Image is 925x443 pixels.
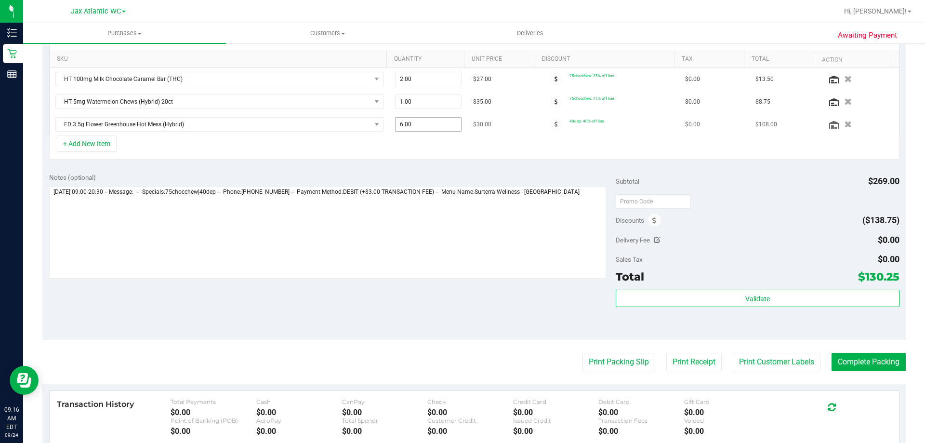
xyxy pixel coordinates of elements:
div: $0.00 [342,427,428,436]
span: $0.00 [878,254,899,264]
a: Purchases [23,23,226,43]
span: Subtotal [616,177,639,185]
div: Transaction Fees [598,417,684,424]
span: $269.00 [868,176,899,186]
div: $0.00 [684,408,770,417]
span: NO DATA FOUND [55,117,383,132]
span: $30.00 [473,120,491,129]
span: Purchases [23,29,226,38]
div: Cash [256,398,342,405]
span: NO DATA FOUND [55,72,383,86]
p: 09:16 AM EDT [4,405,19,431]
a: Discount [542,55,671,63]
span: $0.00 [878,235,899,245]
div: $0.00 [256,408,342,417]
span: $0.00 [685,120,700,129]
p: 09/24 [4,431,19,439]
div: $0.00 [684,427,770,436]
input: 1.00 [396,95,462,108]
div: Voided [684,417,770,424]
span: Awaiting Payment [838,30,897,41]
button: Complete Packing [832,353,906,371]
a: Deliveries [429,23,632,43]
span: HT 5mg Watermelon Chews (Hybrid) 20ct [56,95,371,108]
div: AeroPay [256,417,342,424]
div: Check [427,398,513,405]
button: Print Packing Slip [582,353,655,371]
inline-svg: Reports [7,69,17,79]
span: $0.00 [685,97,700,107]
span: 40dep: 40% off line [569,119,604,123]
span: HT 100mg Milk Chocolate Caramel Bar (THC) [56,72,371,86]
input: Promo Code [616,194,690,209]
div: $0.00 [342,408,428,417]
div: Total Payments [171,398,256,405]
span: $35.00 [473,97,491,107]
span: $0.00 [685,75,700,84]
div: Debit Card [598,398,684,405]
input: 6.00 [396,118,462,131]
span: Customers [226,29,428,38]
i: Edit Delivery Fee [654,237,661,243]
span: Jax Atlantic WC [71,7,121,15]
span: FD 3.5g Flower Greenhouse Hot Mess (Hybrid) [56,118,371,131]
span: 75chocchew: 75% off line [569,73,614,78]
span: Delivery Fee [616,236,650,244]
div: $0.00 [598,427,684,436]
div: $0.00 [256,427,342,436]
div: Credit Card [513,398,599,405]
div: Point of Banking (POB) [171,417,256,424]
span: 75chocchew: 75% off line [569,96,614,101]
span: $108.00 [755,120,777,129]
inline-svg: Inventory [7,28,17,38]
div: $0.00 [171,427,256,436]
div: Total Spendr [342,417,428,424]
span: Notes (optional) [49,174,96,181]
div: Gift Card [684,398,770,405]
button: + Add New Item [57,135,117,152]
a: Customers [226,23,429,43]
button: Print Receipt [666,353,722,371]
div: Customer Credit [427,417,513,424]
a: Tax [682,55,740,63]
span: NO DATA FOUND [55,94,383,109]
input: 2.00 [396,72,462,86]
span: $130.25 [858,270,899,283]
span: Total [616,270,644,283]
span: Discounts [616,212,644,229]
div: $0.00 [427,408,513,417]
a: Total [752,55,810,63]
div: $0.00 [513,427,599,436]
span: Validate [745,295,770,303]
span: ($138.75) [862,215,899,225]
span: $27.00 [473,75,491,84]
div: Issued Credit [513,417,599,424]
button: Validate [616,290,899,307]
a: SKU [57,55,383,63]
a: Unit Price [472,55,530,63]
div: $0.00 [598,408,684,417]
span: $8.75 [755,97,770,107]
div: $0.00 [513,408,599,417]
button: Print Customer Labels [733,353,820,371]
a: Quantity [394,55,461,63]
th: Action [814,51,891,68]
iframe: Resource center [10,366,39,395]
div: $0.00 [171,408,256,417]
span: Deliveries [504,29,556,38]
span: $13.50 [755,75,774,84]
div: $0.00 [427,427,513,436]
inline-svg: Retail [7,49,17,58]
span: Hi, [PERSON_NAME]! [844,7,907,15]
div: CanPay [342,398,428,405]
span: Sales Tax [616,255,643,263]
